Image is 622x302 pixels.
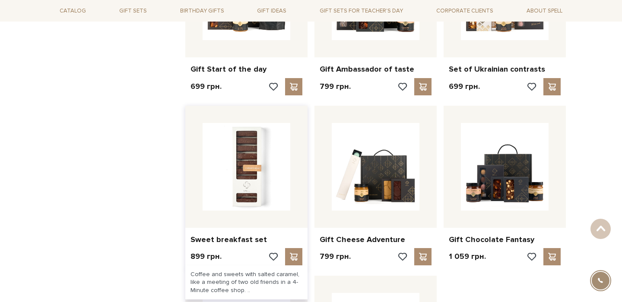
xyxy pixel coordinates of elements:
[185,265,308,299] div: Coffee and sweets with salted caramel, like a meeting of two old friends in a 4-Minute coffee sho...
[190,64,302,74] a: Gift Start of the day
[320,235,432,245] a: Gift Cheese Adventure
[433,4,497,18] a: Corporate clients
[523,4,566,18] a: About Spell
[254,4,290,18] a: Gift ideas
[56,4,89,18] a: Catalog
[190,252,222,261] p: 899 грн.
[316,3,406,18] a: Gift sets for Teacher's Day
[177,4,228,18] a: Birthday gifts
[449,64,561,74] a: Set of Ukrainian contrasts
[190,82,222,91] p: 699 грн.
[190,235,302,245] a: Sweet breakfast set
[449,235,561,245] a: Gift Chocolate Fantasy
[203,123,290,211] img: Sweet breakfast set
[449,82,480,91] p: 699 грн.
[116,4,150,18] a: Gift sets
[449,252,486,261] p: 1 059 грн.
[320,64,432,74] a: Gift Ambassador of taste
[320,82,351,91] p: 799 грн.
[320,252,351,261] p: 799 грн.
